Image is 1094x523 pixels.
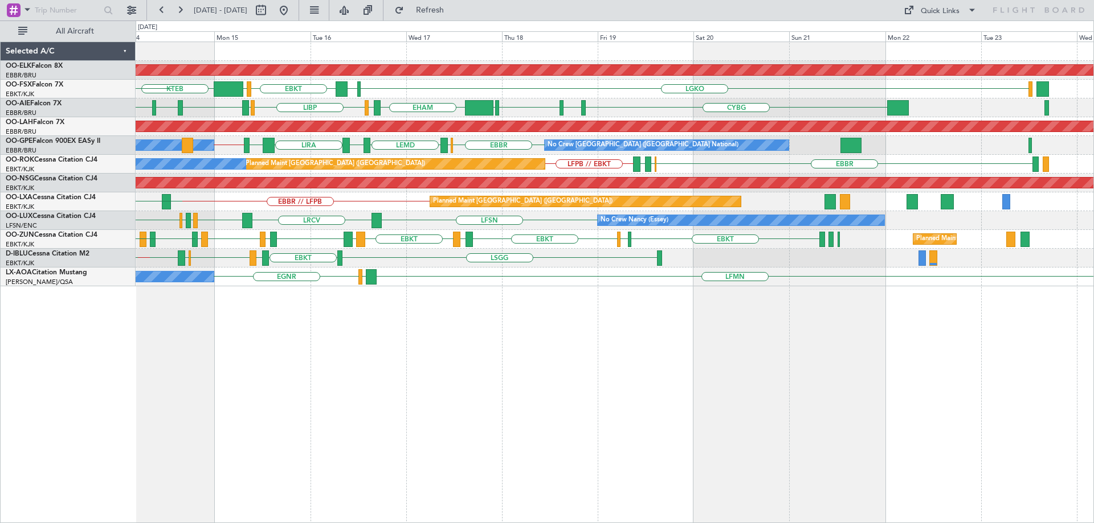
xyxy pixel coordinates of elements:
span: OO-AIE [6,100,30,107]
span: OO-GPE [6,138,32,145]
a: OO-FSXFalcon 7X [6,81,63,88]
a: OO-GPEFalcon 900EX EASy II [6,138,100,145]
div: Fri 19 [598,31,693,42]
div: Quick Links [921,6,960,17]
input: Trip Number [35,2,100,19]
a: LX-AOACitation Mustang [6,269,87,276]
div: No Crew Nancy (Essey) [601,212,668,229]
a: OO-ROKCessna Citation CJ4 [6,157,97,163]
span: OO-ROK [6,157,34,163]
a: EBKT/KJK [6,240,34,249]
span: OO-LUX [6,213,32,220]
div: Sun 21 [789,31,885,42]
span: OO-LXA [6,194,32,201]
div: Tue 23 [981,31,1077,42]
a: EBKT/KJK [6,90,34,98]
div: Tue 16 [311,31,406,42]
a: EBKT/KJK [6,165,34,174]
a: EBBR/BRU [6,71,36,80]
span: OO-LAH [6,119,33,126]
a: OO-LXACessna Citation CJ4 [6,194,96,201]
a: LFSN/ENC [6,221,37,230]
a: OO-ZUNCessna Citation CJ4 [6,232,97,238]
div: Planned Maint Kortrijk-[GEOGRAPHIC_DATA] [916,230,1049,248]
span: OO-NSG [6,175,34,182]
button: Refresh [389,1,458,19]
span: OO-ZUN [6,232,34,238]
span: OO-ELK [6,63,31,69]
div: Wed 17 [406,31,502,42]
button: Quick Links [898,1,982,19]
a: EBKT/KJK [6,203,34,211]
div: Mon 15 [214,31,310,42]
span: Refresh [406,6,454,14]
span: LX-AOA [6,269,32,276]
div: Planned Maint [GEOGRAPHIC_DATA] ([GEOGRAPHIC_DATA]) [246,155,425,172]
a: OO-AIEFalcon 7X [6,100,62,107]
a: [PERSON_NAME]/QSA [6,278,73,286]
div: Sat 20 [693,31,789,42]
span: [DATE] - [DATE] [194,5,247,15]
div: Planned Maint [GEOGRAPHIC_DATA] ([GEOGRAPHIC_DATA]) [433,193,613,210]
a: OO-ELKFalcon 8X [6,63,63,69]
div: Mon 22 [885,31,981,42]
a: EBKT/KJK [6,259,34,267]
span: All Aircraft [30,27,120,35]
a: EBKT/KJK [6,184,34,192]
div: No Crew [GEOGRAPHIC_DATA] ([GEOGRAPHIC_DATA] National) [548,137,738,154]
span: OO-FSX [6,81,32,88]
a: EBBR/BRU [6,109,36,117]
span: D-IBLU [6,250,28,257]
button: All Aircraft [13,22,124,40]
div: Sun 14 [119,31,214,42]
a: OO-LAHFalcon 7X [6,119,64,126]
a: D-IBLUCessna Citation M2 [6,250,89,257]
a: EBBR/BRU [6,127,36,136]
a: EBBR/BRU [6,146,36,155]
a: OO-LUXCessna Citation CJ4 [6,213,96,220]
div: Thu 18 [502,31,598,42]
a: OO-NSGCessna Citation CJ4 [6,175,97,182]
div: [DATE] [138,23,157,32]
